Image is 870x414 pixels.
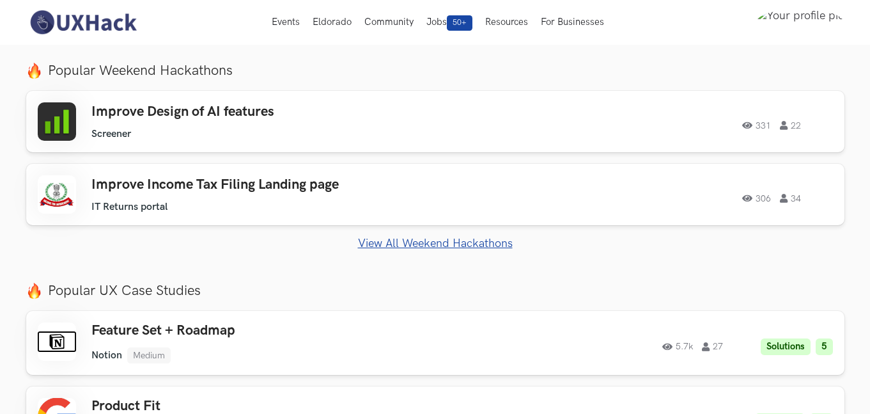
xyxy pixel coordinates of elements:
li: 5 [816,338,833,356]
span: 22 [780,121,801,130]
li: Notion [91,349,122,362]
h3: Improve Income Tax Filing Landing page [91,177,454,193]
a: Feature Set + Roadmap Notion Medium 5.7k 27 Solutions 5 [26,311,844,374]
img: Your profile pic [756,9,844,36]
img: fire.png [26,283,42,299]
span: 306 [742,194,771,203]
a: Improve Design of AI features Screener 331 22 [26,91,844,152]
span: 34 [780,194,801,203]
span: 50+ [447,15,472,31]
img: UXHack-logo.png [26,9,140,36]
label: Popular UX Case Studies [26,282,844,299]
li: Screener [91,128,131,140]
span: 5.7k [662,342,693,351]
span: 331 [742,121,771,130]
a: Improve Income Tax Filing Landing page IT Returns portal 306 34 [26,164,844,225]
li: IT Returns portal [91,201,167,213]
span: 27 [702,342,723,351]
h3: Feature Set + Roadmap [91,322,454,339]
li: Solutions [761,338,811,356]
label: Popular Weekend Hackathons [26,62,844,79]
h3: Improve Design of AI features [91,104,454,120]
a: View All Weekend Hackathons [26,237,844,250]
li: Medium [127,347,171,363]
img: fire.png [26,63,42,79]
